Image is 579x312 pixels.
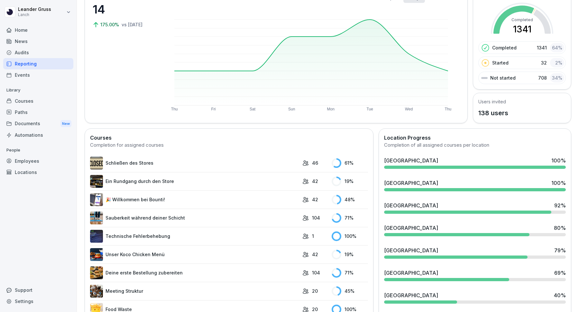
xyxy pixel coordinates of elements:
div: 79 % [554,247,566,254]
p: 20 [312,288,318,294]
div: 61 % [332,158,368,168]
img: p2eq5f8mwzuhp3nfjo37mymy.png [90,175,103,188]
div: [GEOGRAPHIC_DATA] [384,202,438,209]
a: DocumentsNew [3,118,73,130]
h2: Location Progress [384,134,566,142]
text: Mon [327,107,334,111]
div: 71 % [332,268,368,278]
p: 138 users [478,108,508,118]
div: 100 % [551,179,566,187]
text: Sat [250,107,256,111]
text: Thu [171,107,178,111]
a: Meeting Struktur [90,285,299,298]
img: tah9yxvkym2pvszjriwubpkx.png [90,157,103,169]
text: Wed [405,107,413,111]
a: Employees [3,155,73,167]
div: Audits [3,47,73,58]
p: vs [DATE] [122,21,142,28]
h5: Users invited [478,98,508,105]
div: [GEOGRAPHIC_DATA] [384,179,438,187]
a: Automations [3,129,73,141]
text: Sun [288,107,295,111]
text: Thu [445,107,451,111]
img: b4eu0mai1tdt6ksd7nlke1so.png [90,193,103,206]
div: Events [3,69,73,81]
div: 92 % [554,202,566,209]
a: [GEOGRAPHIC_DATA]80% [381,221,568,239]
text: Fri [211,107,216,111]
div: Completion of all assigned courses per location [384,142,566,149]
a: 🎉 Willkommen bei Bounti! [90,193,299,206]
a: Home [3,24,73,36]
div: [GEOGRAPHIC_DATA] [384,269,438,277]
p: 1341 [537,44,547,51]
a: [GEOGRAPHIC_DATA]69% [381,266,568,284]
div: 2 % [550,58,564,67]
a: [GEOGRAPHIC_DATA]40% [381,289,568,306]
div: 34 % [550,73,564,82]
a: Ein Rundgang durch den Store [90,175,299,188]
p: 32 [541,59,547,66]
img: aep5yao1paav429m9tojsler.png [90,266,103,279]
p: 42 [312,196,318,203]
div: 100 % [332,231,368,241]
img: mbzv0a1adexohu9durq61vss.png [90,212,103,224]
p: 14 [93,1,157,18]
div: New [60,120,71,127]
p: Not started [490,74,516,81]
div: 69 % [554,269,566,277]
text: Tue [366,107,373,111]
h2: Courses [90,134,368,142]
a: Courses [3,95,73,107]
a: Settings [3,296,73,307]
p: People [3,145,73,155]
div: Paths [3,107,73,118]
div: 100 % [551,157,566,164]
a: [GEOGRAPHIC_DATA]100% [381,177,568,194]
div: Documents [3,118,73,130]
p: Started [492,59,509,66]
p: Leander Gruss [18,7,51,12]
div: [GEOGRAPHIC_DATA] [384,224,438,232]
div: 80 % [554,224,566,232]
img: s4v3pe1m8w78qfwb7xrncfnw.png [90,285,103,298]
p: 175.00% [100,21,120,28]
a: News [3,36,73,47]
div: 45 % [332,286,368,296]
a: Reporting [3,58,73,69]
img: vhbi86uiei44fmstf7yrj8ki.png [90,230,103,243]
p: 104 [312,214,320,221]
div: 19 % [332,250,368,259]
div: 40 % [554,291,566,299]
a: [GEOGRAPHIC_DATA]100% [381,154,568,171]
a: Schließen des Stores [90,157,299,169]
div: 71 % [332,213,368,223]
p: 42 [312,178,318,185]
p: 104 [312,269,320,276]
a: Deine erste Bestellung zubereiten [90,266,299,279]
p: 46 [312,160,318,166]
div: Completion for assigned courses [90,142,368,149]
a: Locations [3,167,73,178]
p: Lanch [18,13,51,17]
div: 19 % [332,177,368,186]
a: Sauberkeit während deiner Schicht [90,212,299,224]
div: 48 % [332,195,368,204]
div: Support [3,284,73,296]
img: lq22iihlx1gk089bhjtgswki.png [90,248,103,261]
p: Completed [492,44,517,51]
div: [GEOGRAPHIC_DATA] [384,291,438,299]
p: 42 [312,251,318,258]
div: [GEOGRAPHIC_DATA] [384,247,438,254]
a: Technische Fehlerbehebung [90,230,299,243]
a: Unser Koco Chicken Menü [90,248,299,261]
p: Library [3,85,73,95]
